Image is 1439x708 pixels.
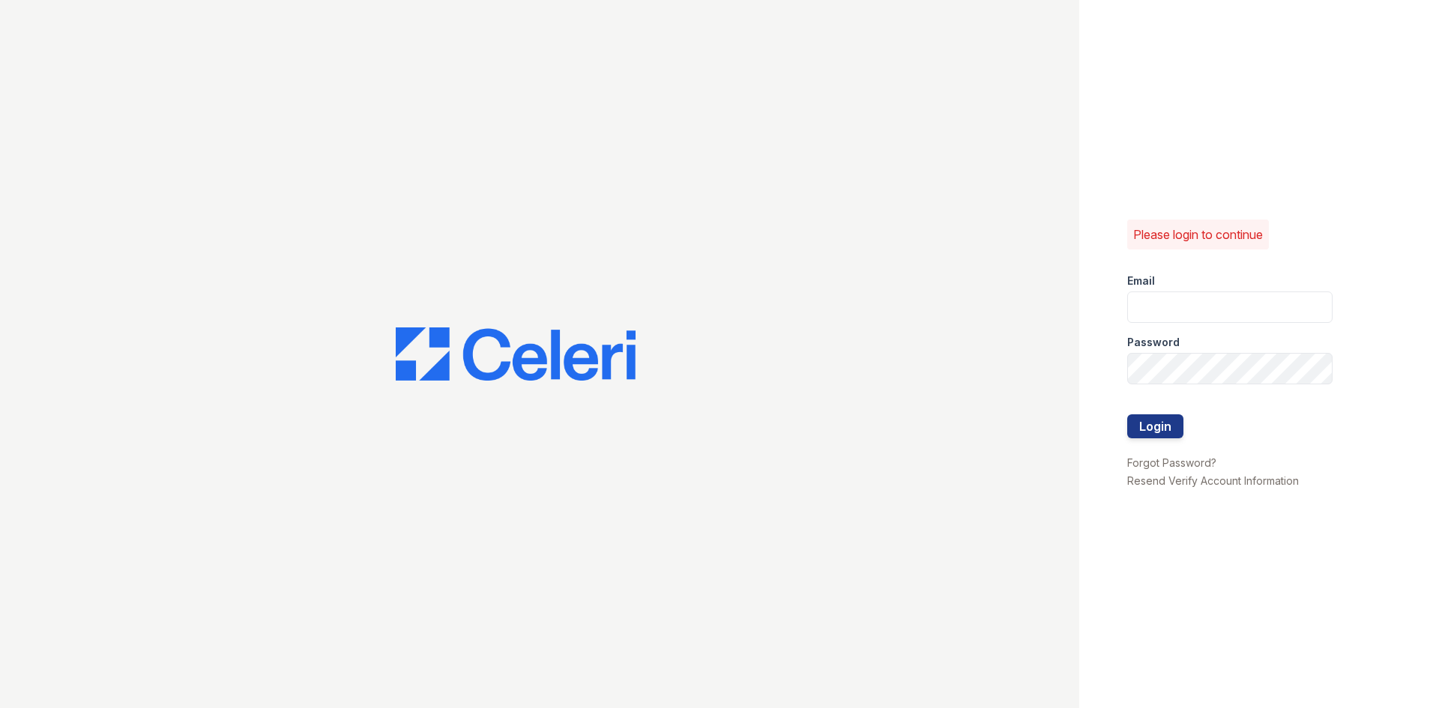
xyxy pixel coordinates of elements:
a: Forgot Password? [1127,456,1216,469]
label: Password [1127,335,1180,350]
p: Please login to continue [1133,226,1263,243]
img: CE_Logo_Blue-a8612792a0a2168367f1c8372b55b34899dd931a85d93a1a3d3e32e68fde9ad4.png [396,327,636,381]
button: Login [1127,414,1183,438]
label: Email [1127,273,1155,288]
a: Resend Verify Account Information [1127,474,1299,487]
